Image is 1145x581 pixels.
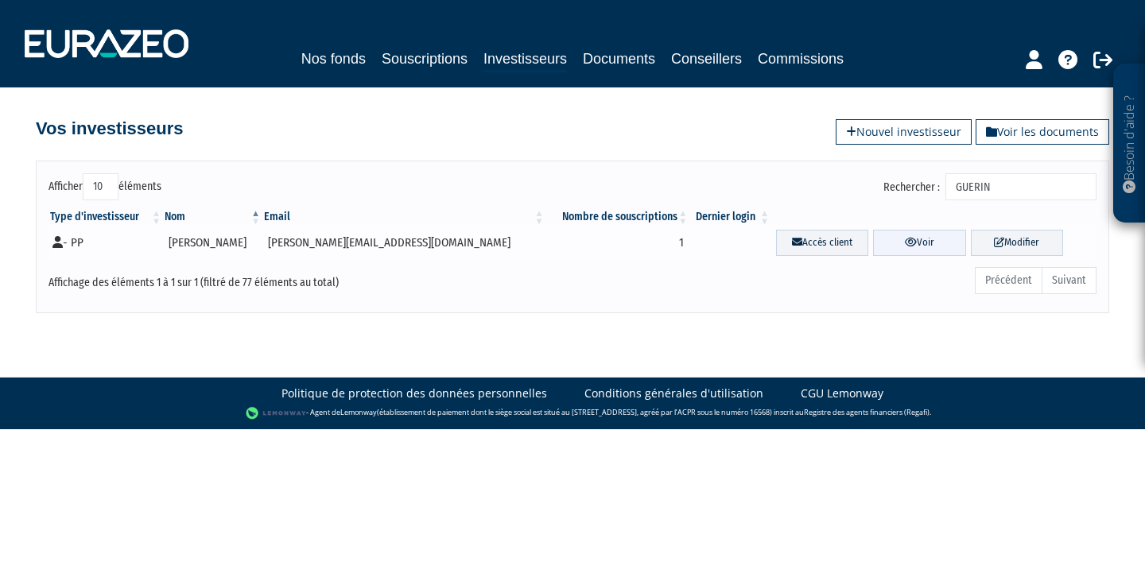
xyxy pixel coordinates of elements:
[804,407,930,417] a: Registre des agents financiers (Regafi)
[340,407,377,417] a: Lemonway
[776,230,868,256] a: Accès client
[49,265,472,291] div: Affichage des éléments 1 à 1 sur 1 (filtré de 77 éléments au total)
[801,385,883,401] a: CGU Lemonway
[36,119,183,138] h4: Vos investisseurs
[49,173,161,200] label: Afficher éléments
[49,225,163,261] td: - PP
[545,209,689,225] th: Nombre de souscriptions : activer pour trier la colonne par ordre croissant
[483,48,567,72] a: Investisseurs
[971,230,1063,256] a: Modifier
[246,405,307,421] img: logo-lemonway.png
[758,48,844,70] a: Commissions
[883,173,1096,200] label: Rechercher :
[262,225,545,261] td: [PERSON_NAME][EMAIL_ADDRESS][DOMAIN_NAME]
[873,230,965,256] a: Voir
[301,48,366,70] a: Nos fonds
[583,48,655,70] a: Documents
[836,119,972,145] a: Nouvel investisseur
[163,225,262,261] td: [PERSON_NAME]
[262,209,545,225] th: Email : activer pour trier la colonne par ordre croissant
[771,209,1096,225] th: &nbsp;
[584,385,763,401] a: Conditions générales d'utilisation
[163,209,262,225] th: Nom : activer pour trier la colonne par ordre d&eacute;croissant
[25,29,188,58] img: 1732889491-logotype_eurazeo_blanc_rvb.png
[689,209,771,225] th: Dernier login : activer pour trier la colonne par ordre croissant
[16,405,1129,421] div: - Agent de (établissement de paiement dont le siège social est situé au [STREET_ADDRESS], agréé p...
[382,48,468,70] a: Souscriptions
[1120,72,1139,215] p: Besoin d'aide ?
[281,385,547,401] a: Politique de protection des données personnelles
[49,209,163,225] th: Type d'investisseur : activer pour trier la colonne par ordre croissant
[945,173,1096,200] input: Rechercher :
[83,173,118,200] select: Afficheréléments
[545,225,689,261] td: 1
[671,48,742,70] a: Conseillers
[976,119,1109,145] a: Voir les documents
